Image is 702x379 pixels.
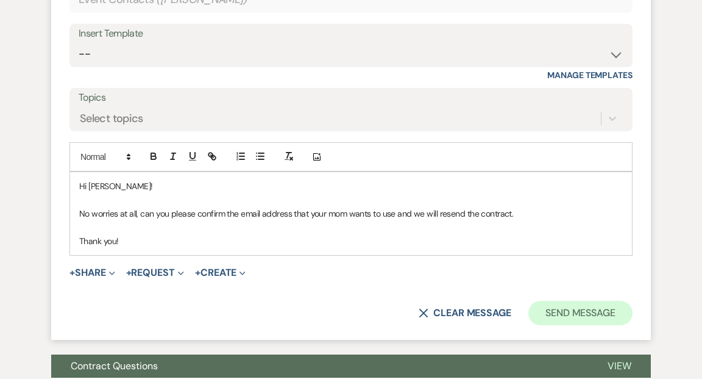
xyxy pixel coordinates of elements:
p: Hi [PERSON_NAME]! [79,179,623,193]
span: + [126,268,132,278]
button: View [588,355,651,378]
button: Create [195,268,246,278]
span: + [69,268,75,278]
p: Thank you! [79,234,623,248]
span: View [608,359,631,372]
a: Manage Templates [547,70,633,81]
div: Insert Template [79,25,623,43]
button: Clear message [419,308,511,318]
p: No worries at all, can you please confirm the email address that your mom wants to use and we wil... [79,207,623,220]
button: Contract Questions [51,355,588,378]
button: Send Message [528,301,633,325]
button: Request [126,268,184,278]
span: + [195,268,200,278]
div: Select topics [80,110,143,127]
label: Topics [79,89,623,107]
span: Contract Questions [71,359,158,372]
button: Share [69,268,115,278]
